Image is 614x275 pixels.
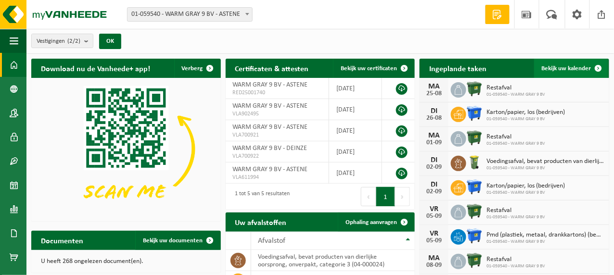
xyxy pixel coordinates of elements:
[424,262,444,269] div: 08-09
[233,166,308,173] span: WARM GRAY 9 BV - ASTENE
[486,207,545,214] span: Restafval
[486,141,545,147] span: 01-059540 - WARM GRAY 9 BV
[233,152,321,160] span: VLA700922
[424,181,444,188] div: DI
[486,116,565,122] span: 01-059540 - WARM GRAY 9 BV
[424,188,444,195] div: 02-09
[424,164,444,171] div: 02-09
[37,34,80,49] span: Vestigingen
[420,59,496,77] h2: Ingeplande taken
[182,65,203,72] span: Verberg
[486,133,545,141] span: Restafval
[233,131,321,139] span: VLA700921
[329,162,382,184] td: [DATE]
[486,182,565,190] span: Karton/papier, los (bedrijven)
[466,203,483,220] img: WB-1100-HPE-GN-01
[486,158,604,165] span: Voedingsafval, bevat producten van dierlijke oorsprong, onverpakt, categorie 3
[361,187,376,206] button: Previous
[233,145,307,152] span: WARM GRAY 9 BV - DEINZE
[127,7,253,22] span: 01-059540 - WARM GRAY 9 BV - ASTENE
[486,214,545,220] span: 01-059540 - WARM GRAY 9 BV
[226,59,319,77] h2: Certificaten & attesten
[486,231,604,239] span: Pmd (plastiek, metaal, drankkartons) (bedrijven)
[67,38,80,44] count: (2/2)
[424,107,444,115] div: DI
[424,213,444,220] div: 05-09
[329,120,382,141] td: [DATE]
[486,263,545,269] span: 01-059540 - WARM GRAY 9 BV
[233,110,321,118] span: VLA902495
[31,231,93,250] h2: Documenten
[542,65,591,72] span: Bekijk uw kalender
[345,219,397,225] span: Ophaling aanvragen
[143,237,203,244] span: Bekijk uw documenten
[135,231,220,250] a: Bekijk uw documenten
[424,205,444,213] div: VR
[466,179,483,195] img: WB-1100-HPE-BE-01
[534,59,608,78] a: Bekijk uw kalender
[466,130,483,146] img: WB-1100-HPE-GN-01
[424,156,444,164] div: DI
[466,81,483,97] img: WB-1100-HPE-GN-01
[233,102,308,110] span: WARM GRAY 9 BV - ASTENE
[233,124,308,131] span: WARM GRAY 9 BV - ASTENE
[466,228,483,244] img: WB-1100-HPE-BE-01
[466,105,483,122] img: WB-1100-HPE-BE-01
[424,115,444,122] div: 26-08
[424,237,444,244] div: 05-09
[329,99,382,120] td: [DATE]
[424,90,444,97] div: 25-08
[338,212,414,232] a: Ophaling aanvragen
[486,256,545,263] span: Restafval
[174,59,220,78] button: Verberg
[31,78,221,220] img: Download de VHEPlus App
[230,186,290,207] div: 1 tot 5 van 5 resultaten
[376,187,395,206] button: 1
[333,59,414,78] a: Bekijk uw certificaten
[486,109,565,116] span: Karton/papier, los (bedrijven)
[31,59,160,77] h2: Download nu de Vanheede+ app!
[395,187,410,206] button: Next
[258,237,286,245] span: Afvalstof
[233,89,321,97] span: RED25001740
[424,132,444,139] div: MA
[466,154,483,171] img: WB-0140-HPE-GN-50
[424,230,444,237] div: VR
[329,78,382,99] td: [DATE]
[41,258,211,265] p: U heeft 268 ongelezen document(en).
[99,34,121,49] button: OK
[128,8,252,21] span: 01-059540 - WARM GRAY 9 BV - ASTENE
[486,84,545,92] span: Restafval
[251,250,415,271] td: voedingsafval, bevat producten van dierlijke oorsprong, onverpakt, categorie 3 (04-000024)
[226,212,296,231] h2: Uw afvalstoffen
[424,83,444,90] div: MA
[486,239,604,245] span: 01-059540 - WARM GRAY 9 BV
[31,34,93,48] button: Vestigingen(2/2)
[466,252,483,269] img: WB-1100-HPE-GN-01
[424,254,444,262] div: MA
[233,81,308,88] span: WARM GRAY 9 BV - ASTENE
[329,141,382,162] td: [DATE]
[486,165,604,171] span: 01-059540 - WARM GRAY 9 BV
[486,190,565,196] span: 01-059540 - WARM GRAY 9 BV
[233,174,321,181] span: VLA611994
[341,65,397,72] span: Bekijk uw certificaten
[424,139,444,146] div: 01-09
[486,92,545,98] span: 01-059540 - WARM GRAY 9 BV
